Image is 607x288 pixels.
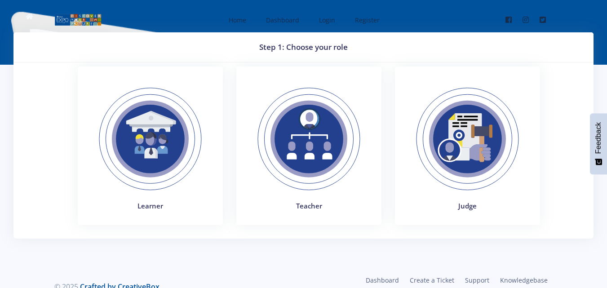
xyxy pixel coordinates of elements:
[266,16,299,24] span: Dashboard
[220,8,253,32] a: Home
[460,274,495,287] a: Support
[310,8,342,32] a: Login
[247,201,371,211] h4: Teacher
[388,66,547,239] a: Judges Judge
[229,16,246,24] span: Home
[360,274,404,287] a: Dashboard
[500,276,548,284] span: Knowledgebase
[594,122,603,154] span: Feedback
[54,13,102,27] img: logo01.png
[247,77,371,201] img: Teacher
[355,16,380,24] span: Register
[495,274,553,287] a: Knowledgebase
[230,66,388,239] a: Teacher Teacher
[24,41,583,53] h3: Step 1: Choose your role
[404,274,460,287] a: Create a Ticket
[406,201,529,211] h4: Judge
[406,77,529,201] img: Judges
[346,8,387,32] a: Register
[319,16,335,24] span: Login
[257,8,306,32] a: Dashboard
[71,66,230,239] a: Learner Learner
[89,77,212,201] img: Learner
[89,201,212,211] h4: Learner
[590,113,607,174] button: Feedback - Show survey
